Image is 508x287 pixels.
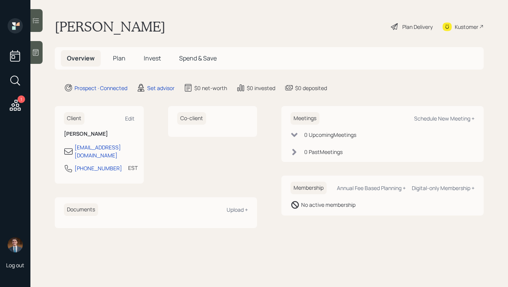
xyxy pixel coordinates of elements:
[128,164,138,172] div: EST
[113,54,125,62] span: Plan
[75,143,135,159] div: [EMAIL_ADDRESS][DOMAIN_NAME]
[64,131,135,137] h6: [PERSON_NAME]
[6,262,24,269] div: Log out
[64,203,98,216] h6: Documents
[295,84,327,92] div: $0 deposited
[247,84,275,92] div: $0 invested
[412,184,475,192] div: Digital-only Membership +
[125,115,135,122] div: Edit
[177,112,206,125] h6: Co-client
[75,84,127,92] div: Prospect · Connected
[8,237,23,252] img: hunter_neumayer.jpg
[194,84,227,92] div: $0 net-worth
[304,148,343,156] div: 0 Past Meeting s
[291,182,327,194] h6: Membership
[67,54,95,62] span: Overview
[147,84,175,92] div: Set advisor
[179,54,217,62] span: Spend & Save
[17,95,25,103] div: 1
[75,164,122,172] div: [PHONE_NUMBER]
[144,54,161,62] span: Invest
[455,23,478,31] div: Kustomer
[301,201,356,209] div: No active membership
[304,131,356,139] div: 0 Upcoming Meeting s
[402,23,433,31] div: Plan Delivery
[414,115,475,122] div: Schedule New Meeting +
[55,18,165,35] h1: [PERSON_NAME]
[337,184,406,192] div: Annual Fee Based Planning +
[227,206,248,213] div: Upload +
[64,112,84,125] h6: Client
[291,112,319,125] h6: Meetings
